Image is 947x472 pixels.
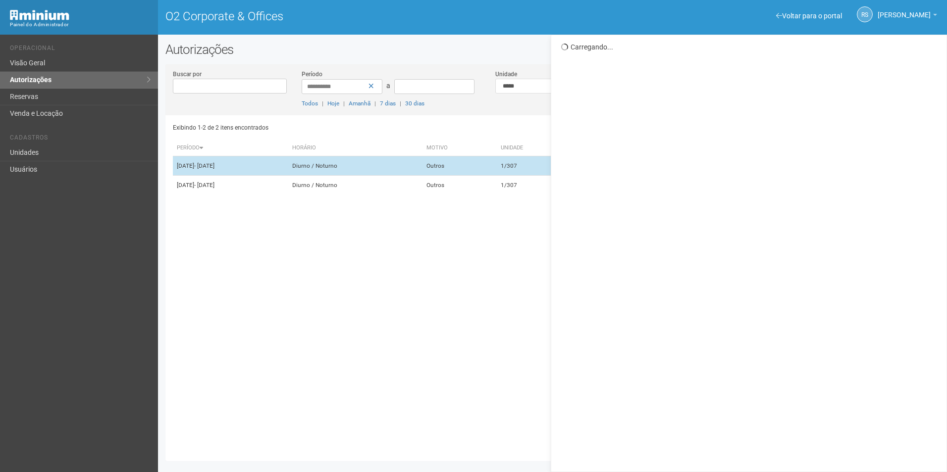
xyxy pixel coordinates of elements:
a: Hoje [327,100,339,107]
a: Amanhã [349,100,370,107]
span: a [386,82,390,90]
td: 1/307 [497,176,574,195]
label: Buscar por [173,70,202,79]
span: | [322,100,323,107]
a: [PERSON_NAME] [878,12,937,20]
a: 7 dias [380,100,396,107]
td: Outros [422,156,497,176]
a: Voltar para o portal [776,12,842,20]
span: | [374,100,376,107]
div: Carregando... [561,43,939,51]
span: - [DATE] [194,162,214,169]
li: Operacional [10,45,151,55]
th: Horário [288,140,422,156]
th: Unidade [497,140,574,156]
th: Motivo [422,140,497,156]
td: Outros [422,176,497,195]
label: Período [302,70,322,79]
a: 30 dias [405,100,424,107]
td: Diurno / Noturno [288,176,422,195]
a: RS [857,6,873,22]
div: Exibindo 1-2 de 2 itens encontrados [173,120,550,135]
a: Todos [302,100,318,107]
span: - [DATE] [194,182,214,189]
td: Diurno / Noturno [288,156,422,176]
td: [DATE] [173,156,288,176]
img: Minium [10,10,69,20]
li: Cadastros [10,134,151,144]
td: [DATE] [173,176,288,195]
div: Painel do Administrador [10,20,151,29]
h2: Autorizações [165,42,940,57]
label: Unidade [495,70,517,79]
td: 1/307 [497,156,574,176]
span: | [343,100,345,107]
h1: O2 Corporate & Offices [165,10,545,23]
span: Rayssa Soares Ribeiro [878,1,931,19]
span: | [400,100,401,107]
th: Período [173,140,288,156]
